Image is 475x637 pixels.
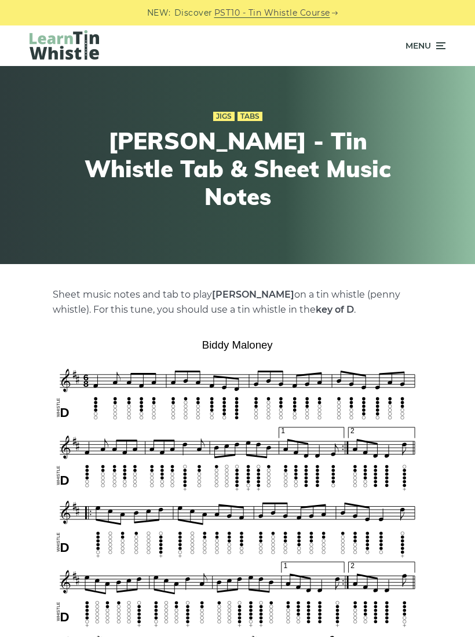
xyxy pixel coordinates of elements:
img: LearnTinWhistle.com [30,30,99,60]
a: Tabs [237,112,262,121]
a: Jigs [213,112,235,121]
span: Menu [405,31,431,60]
strong: key of D [316,304,354,315]
p: Sheet music notes and tab to play on a tin whistle (penny whistle). For this tune, you should use... [53,287,422,317]
strong: [PERSON_NAME] [212,289,294,300]
h1: [PERSON_NAME] - Tin Whistle Tab & Sheet Music Notes [81,127,394,210]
